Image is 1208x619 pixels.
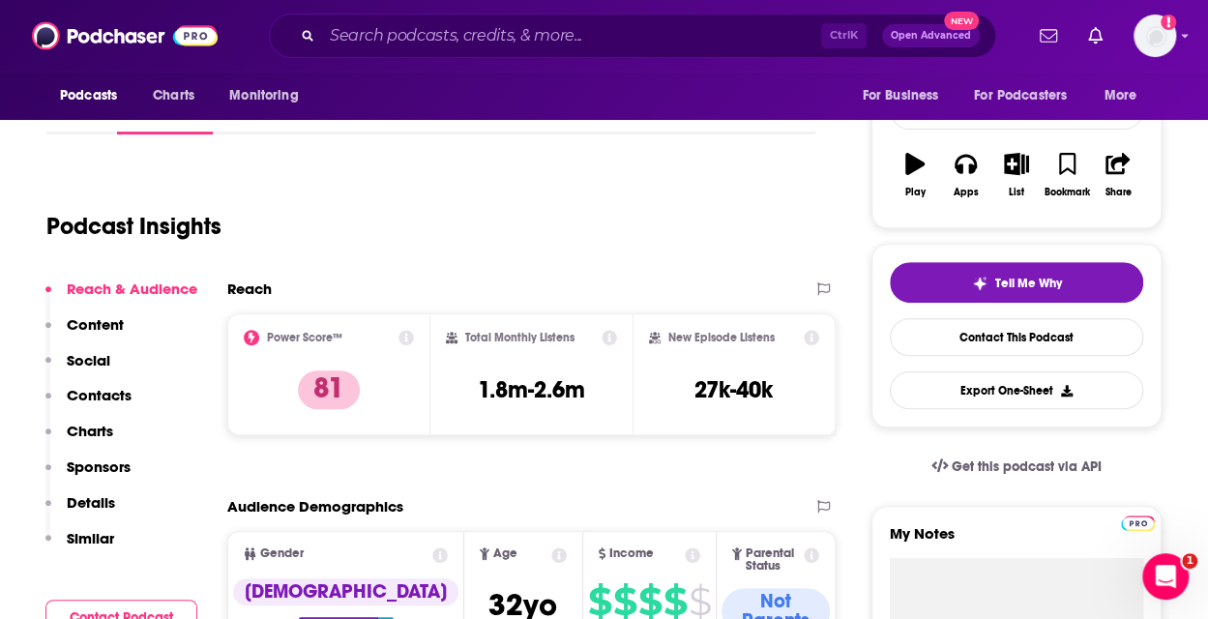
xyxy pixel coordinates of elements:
input: Search podcasts, credits, & more... [322,20,821,51]
button: Open AdvancedNew [882,24,980,47]
img: User Profile [1134,15,1176,57]
button: open menu [961,77,1095,114]
svg: Add a profile image [1161,15,1176,30]
span: Monitoring [229,82,298,109]
button: Export One-Sheet [890,371,1143,409]
a: Contact This Podcast [890,318,1143,356]
a: Pro website [1121,513,1155,531]
button: tell me why sparkleTell Me Why [890,262,1143,303]
span: Open Advanced [891,31,971,41]
span: For Podcasters [974,82,1067,109]
span: New [944,12,979,30]
div: Share [1105,187,1131,198]
p: Sponsors [67,457,131,476]
p: Charts [67,422,113,440]
p: Details [67,493,115,512]
button: Sponsors [45,457,131,493]
label: My Notes [890,524,1143,558]
div: Search podcasts, credits, & more... [269,14,996,58]
img: Podchaser - Follow, Share and Rate Podcasts [32,17,218,54]
button: Charts [45,422,113,457]
a: Show notifications dropdown [1080,19,1110,52]
span: 1 [1182,553,1197,569]
span: Tell Me Why [995,276,1062,291]
button: open menu [216,77,323,114]
span: Age [493,547,517,560]
p: 81 [298,370,360,409]
button: Contacts [45,386,132,422]
button: Details [45,493,115,529]
span: Get this podcast via API [952,458,1102,475]
button: Content [45,315,124,351]
div: Bookmark [1045,187,1090,198]
span: $ [689,586,711,617]
p: Contacts [67,386,132,404]
button: Share [1093,140,1143,210]
button: open menu [46,77,142,114]
h2: Reach [227,280,272,298]
p: Social [67,351,110,369]
button: Bookmark [1042,140,1092,210]
span: Podcasts [60,82,117,109]
h2: Power Score™ [267,331,342,344]
button: Social [45,351,110,387]
img: Podchaser Pro [1121,516,1155,531]
span: For Business [862,82,938,109]
img: tell me why sparkle [972,276,987,291]
h1: Podcast Insights [46,212,221,241]
iframe: Intercom live chat [1142,553,1189,600]
h2: New Episode Listens [668,331,775,344]
button: open menu [1091,77,1162,114]
span: Parental Status [746,547,801,573]
button: Play [890,140,940,210]
button: Apps [940,140,990,210]
button: List [991,140,1042,210]
div: [DEMOGRAPHIC_DATA] [233,578,458,605]
h3: 1.8m-2.6m [478,375,585,404]
span: $ [663,586,687,617]
h3: 27k-40k [694,375,773,404]
span: $ [638,586,662,617]
a: Show notifications dropdown [1032,19,1065,52]
button: Reach & Audience [45,280,197,315]
div: List [1009,187,1024,198]
span: Ctrl K [821,23,867,48]
span: $ [613,586,636,617]
p: Content [67,315,124,334]
button: Show profile menu [1134,15,1176,57]
span: Charts [153,82,194,109]
h2: Audience Demographics [227,497,403,516]
p: Similar [67,529,114,547]
p: Reach & Audience [67,280,197,298]
button: Similar [45,529,114,565]
button: open menu [848,77,962,114]
a: Charts [140,77,206,114]
a: Get this podcast via API [916,443,1117,490]
div: Apps [954,187,979,198]
span: More [1105,82,1137,109]
span: Gender [260,547,304,560]
span: Income [609,547,654,560]
div: Play [905,187,926,198]
span: Logged in as chrisleal [1134,15,1176,57]
span: $ [588,586,611,617]
h2: Total Monthly Listens [465,331,575,344]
